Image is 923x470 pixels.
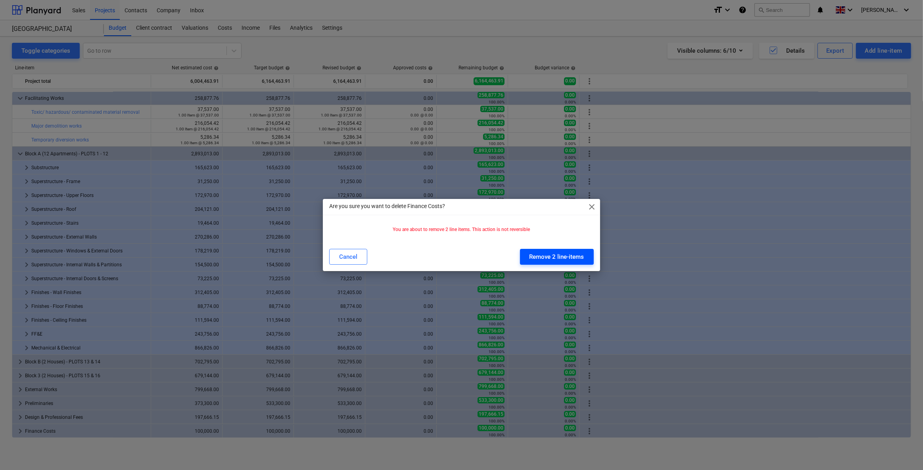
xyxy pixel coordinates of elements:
span: close [587,202,597,212]
div: Cancel [339,252,357,262]
p: You are about to remove 2 line items. This action is not reversible [332,226,590,233]
button: Remove 2 line-items [520,249,594,265]
div: Remove 2 line-items [530,252,584,262]
p: Are you sure you want to delete Finance Costs? [329,202,445,210]
button: Cancel [329,249,367,265]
